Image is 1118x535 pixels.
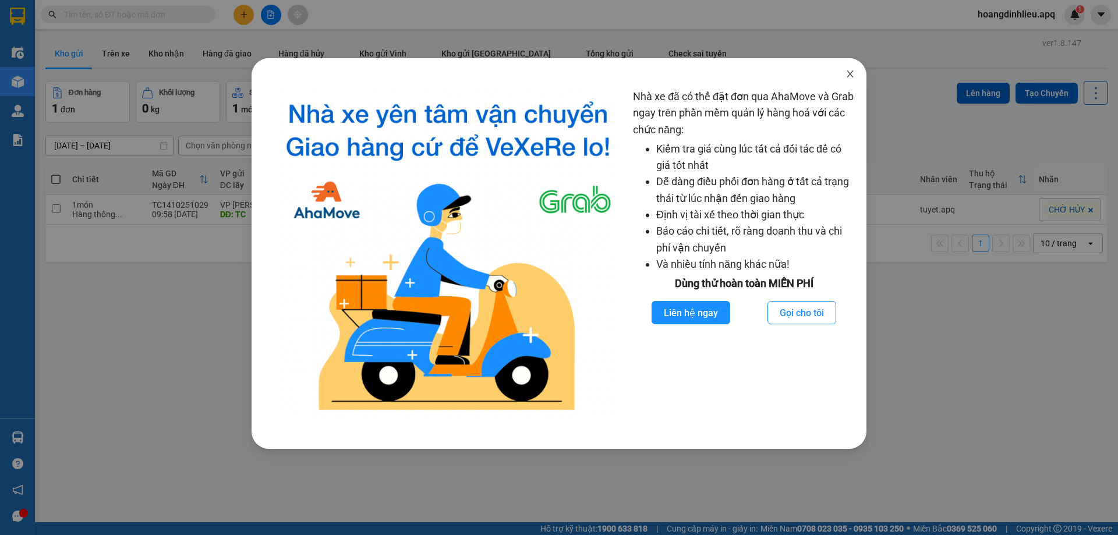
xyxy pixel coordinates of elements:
[656,173,855,207] li: Dễ dàng điều phối đơn hàng ở tất cả trạng thái từ lúc nhận đến giao hàng
[834,58,866,91] button: Close
[767,301,836,324] button: Gọi cho tôi
[656,256,855,272] li: Và nhiều tính năng khác nữa!
[656,223,855,256] li: Báo cáo chi tiết, rõ ràng doanh thu và chi phí vận chuyển
[656,141,855,174] li: Kiểm tra giá cùng lúc tất cả đối tác để có giá tốt nhất
[664,306,718,320] span: Liên hệ ngay
[845,69,855,79] span: close
[633,275,855,292] div: Dùng thử hoàn toàn MIỄN PHÍ
[633,88,855,420] div: Nhà xe đã có thể đặt đơn qua AhaMove và Grab ngay trên phần mềm quản lý hàng hoá với các chức năng:
[780,306,824,320] span: Gọi cho tôi
[273,88,624,420] img: logo
[656,207,855,223] li: Định vị tài xế theo thời gian thực
[652,301,730,324] button: Liên hệ ngay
